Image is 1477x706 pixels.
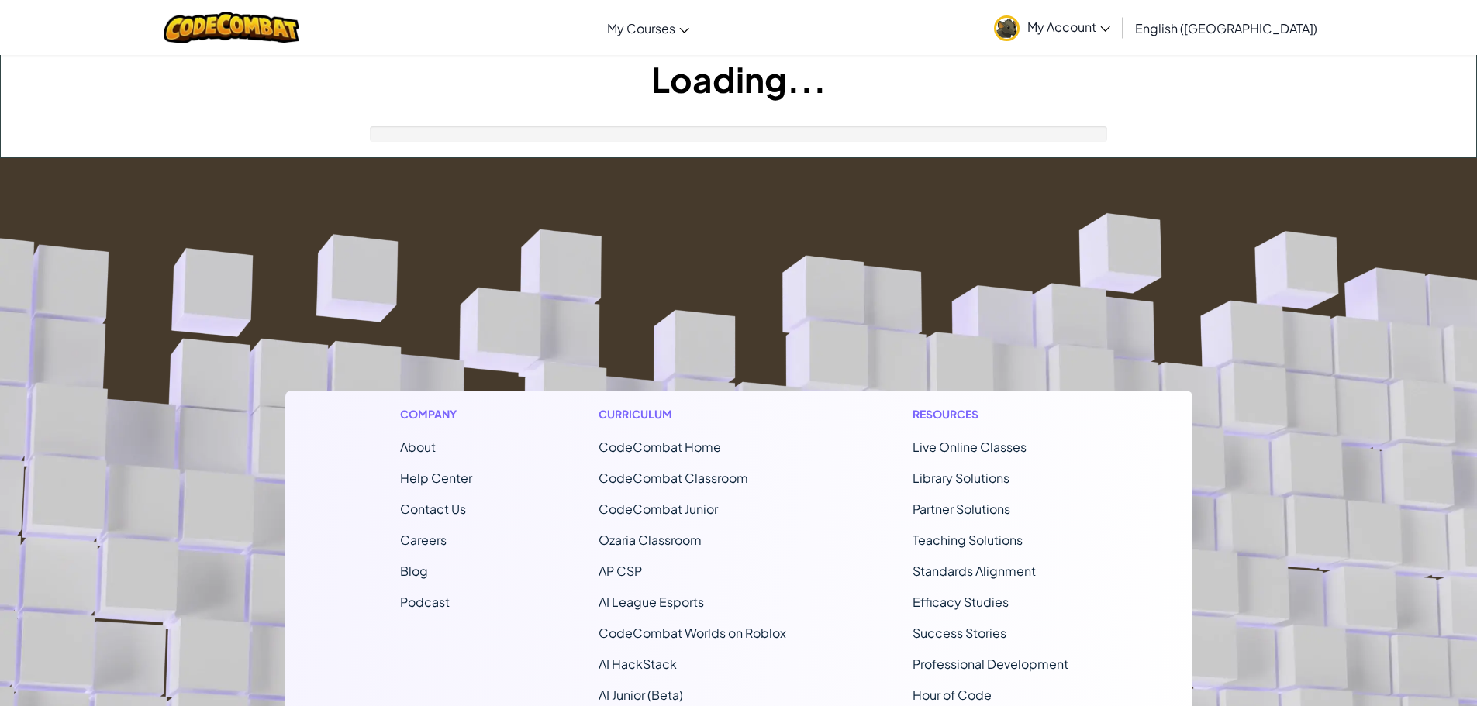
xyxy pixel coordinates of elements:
[599,7,697,49] a: My Courses
[1,55,1476,103] h1: Loading...
[913,625,1006,641] a: Success Stories
[1135,20,1317,36] span: English ([GEOGRAPHIC_DATA])
[599,594,704,610] a: AI League Esports
[913,501,1010,517] a: Partner Solutions
[599,501,718,517] a: CodeCombat Junior
[607,20,675,36] span: My Courses
[599,625,786,641] a: CodeCombat Worlds on Roblox
[599,406,786,422] h1: Curriculum
[599,563,642,579] a: AP CSP
[599,687,683,703] a: AI Junior (Beta)
[986,3,1118,52] a: My Account
[400,563,428,579] a: Blog
[164,12,299,43] img: CodeCombat logo
[913,439,1027,455] a: Live Online Classes
[913,470,1009,486] a: Library Solutions
[913,594,1009,610] a: Efficacy Studies
[400,501,466,517] span: Contact Us
[400,439,436,455] a: About
[913,656,1068,672] a: Professional Development
[599,439,721,455] span: CodeCombat Home
[913,687,992,703] a: Hour of Code
[1127,7,1325,49] a: English ([GEOGRAPHIC_DATA])
[599,656,677,672] a: AI HackStack
[400,406,472,422] h1: Company
[994,15,1020,41] img: avatar
[1027,19,1110,35] span: My Account
[400,470,472,486] a: Help Center
[400,532,447,548] a: Careers
[400,594,450,610] a: Podcast
[913,563,1036,579] a: Standards Alignment
[913,532,1023,548] a: Teaching Solutions
[913,406,1078,422] h1: Resources
[599,470,748,486] a: CodeCombat Classroom
[599,532,702,548] a: Ozaria Classroom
